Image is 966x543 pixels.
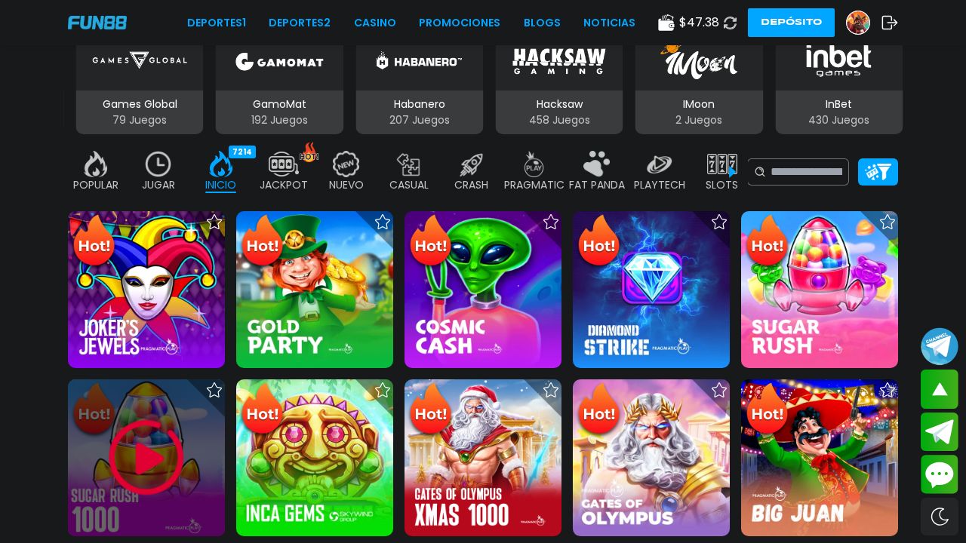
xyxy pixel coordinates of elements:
[260,177,308,193] p: JACKPOT
[354,15,396,31] a: CASINO
[743,381,792,440] img: Hot
[355,97,483,112] p: Habanero
[81,151,111,177] img: popular_off.webp
[69,213,118,271] img: Hot
[75,97,203,112] p: Games Global
[741,211,898,368] img: Sugar Rush
[329,177,364,193] p: NUEVO
[269,15,331,31] a: Deportes2
[847,11,869,34] img: Avatar
[743,213,792,271] img: Hot
[634,177,685,193] p: PLAYTECH
[657,39,741,81] img: IMoon
[512,39,607,81] img: Hacksaw
[489,29,629,136] button: Hacksaw
[583,15,635,31] a: NOTICIAS
[405,211,561,368] img: Cosmic Cash
[769,29,909,136] button: InBet
[92,39,187,81] img: Games Global
[406,381,455,440] img: Hot
[573,211,730,368] img: Diamond Strike
[206,151,236,177] img: home_active.webp
[216,97,343,112] p: GamoMat
[582,151,612,177] img: fat_panda_off.webp
[921,455,958,494] button: Contact customer service
[210,29,349,136] button: GamoMat
[236,379,393,536] img: Inca Gems
[355,112,483,128] p: 207 Juegos
[679,14,719,32] span: $ 47.38
[865,164,891,179] img: Platform Filter
[232,39,327,81] img: GamoMat
[574,381,623,440] img: Hot
[216,112,343,128] p: 192 Juegos
[331,151,361,177] img: new_off.webp
[419,15,500,31] a: Promociones
[406,213,455,271] img: Hot
[495,97,623,112] p: Hacksaw
[300,142,318,162] img: hot
[73,177,118,193] p: POPULAR
[205,177,236,193] p: INICIO
[143,151,174,177] img: recent_off.webp
[238,213,287,271] img: Hot
[569,177,625,193] p: FAT PANDA
[519,151,549,177] img: pragmatic_off.webp
[741,379,898,536] img: Big Juan
[707,151,737,177] img: slots_off.webp
[349,29,489,136] button: Habanero
[504,177,565,193] p: PRAGMATIC
[68,16,127,29] img: Company Logo
[524,15,561,31] a: BLOGS
[846,11,881,35] a: Avatar
[748,8,835,37] button: Depósito
[229,146,256,158] div: 7214
[573,379,730,536] img: Gates of Olympus
[238,381,287,440] img: Hot
[75,112,203,128] p: 79 Juegos
[791,39,886,81] img: InBet
[454,177,488,193] p: CRASH
[236,211,393,368] img: Gold Party
[372,39,467,81] img: Habanero
[706,177,738,193] p: SLOTS
[629,29,769,136] button: IMoon
[921,498,958,535] div: Switch theme
[101,413,192,503] img: Play Game
[495,112,623,128] p: 458 Juegos
[394,151,424,177] img: casual_off.webp
[68,211,225,368] img: Joker's Jewels
[574,213,623,271] img: Hot
[635,112,763,128] p: 2 Juegos
[635,97,763,112] p: IMoon
[187,15,246,31] a: Deportes1
[142,177,175,193] p: JUGAR
[457,151,487,177] img: crash_off.webp
[921,370,958,409] button: scroll up
[405,379,561,536] img: Gates of Olympus Xmas 1000
[921,327,958,366] button: Join telegram channel
[645,151,675,177] img: playtech_off.webp
[269,151,299,177] img: jackpot_off.webp
[389,177,429,193] p: CASUAL
[775,112,903,128] p: 430 Juegos
[921,413,958,452] button: Join telegram
[775,97,903,112] p: InBet
[69,29,209,136] button: Games Global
